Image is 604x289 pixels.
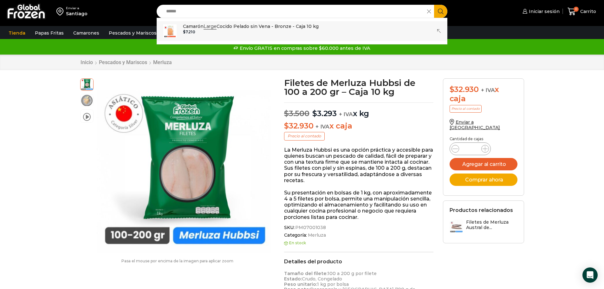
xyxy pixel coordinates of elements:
[284,241,433,245] p: En stock
[284,259,433,265] h2: Detalles del producto
[183,23,319,30] p: Camarón Cocido Pelado sin Vena - Bronze - Caja 10 kg
[284,281,317,287] strong: Peso unitario:
[284,121,313,130] bdi: 32.930
[450,85,479,94] bdi: 32.930
[450,119,500,130] a: Enviar a [GEOGRAPHIC_DATA]
[450,174,517,186] button: Comprar ahora
[56,6,66,17] img: address-field-icon.svg
[284,78,433,96] h1: Filetes de Merluza Hubbsi de 100 a 200 gr – Caja 10 kg
[284,190,433,220] p: Su presentación en bolsas de 1 kg, con aproximadamente 4 a 5 filetes por bolsa, permite una manip...
[284,147,433,183] p: La Merluza Hubbsi es una opción práctica y accesible para quienes buscan un pescado de calidad, f...
[294,225,326,230] span: PM07001038
[284,121,289,130] span: $
[579,8,596,15] span: Carrito
[32,27,67,39] a: Papas Fritas
[70,27,102,39] a: Camarones
[466,220,517,230] h3: Filetes de Merluza Austral de...
[566,4,598,19] a: 0 Carrito
[582,267,598,283] div: Open Intercom Messenger
[339,111,353,117] span: + IVA
[450,220,517,233] a: Filetes de Merluza Austral de...
[284,132,325,140] p: Precio al contado
[81,94,93,107] span: plato-merluza
[450,137,517,141] p: Cantidad de cajas
[5,27,29,39] a: Tienda
[99,59,147,65] a: Pescados y Mariscos
[527,8,560,15] span: Iniciar sesión
[481,87,495,93] span: + IVA
[450,85,517,103] div: x caja
[284,109,289,118] span: $
[450,158,517,170] button: Agregar al carrito
[464,144,476,153] input: Product quantity
[284,271,328,276] strong: Tamaño del filete:
[574,7,579,12] span: 0
[284,225,433,230] span: SKU:
[284,122,433,131] p: x caja
[307,233,326,238] a: Merluza
[204,23,217,30] strong: Large
[450,105,482,113] p: Precio al contado
[106,27,160,39] a: Pescados y Mariscos
[284,109,309,118] bdi: 3.500
[153,59,172,65] a: Merluza
[284,233,433,238] span: Categoría:
[312,109,337,118] bdi: 3.293
[315,123,329,130] span: + IVA
[284,276,302,282] strong: Estado:
[157,21,447,41] a: CamarónLargeCocido Pelado sin Vena - Bronze - Caja 10 kg $7.210
[80,59,172,65] nav: Breadcrumb
[80,59,93,65] a: Inicio
[66,10,88,17] div: Santiago
[66,6,88,10] div: Enviar a
[450,207,513,213] h2: Productos relacionados
[183,30,185,34] span: $
[81,78,93,90] span: filete de merluza
[80,259,275,263] p: Pasa el mouse por encima de la imagen para aplicar zoom
[450,85,454,94] span: $
[183,30,195,34] bdi: 7.210
[312,109,317,118] span: $
[434,5,447,18] button: Search button
[284,102,433,118] p: x kg
[521,5,560,18] a: Iniciar sesión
